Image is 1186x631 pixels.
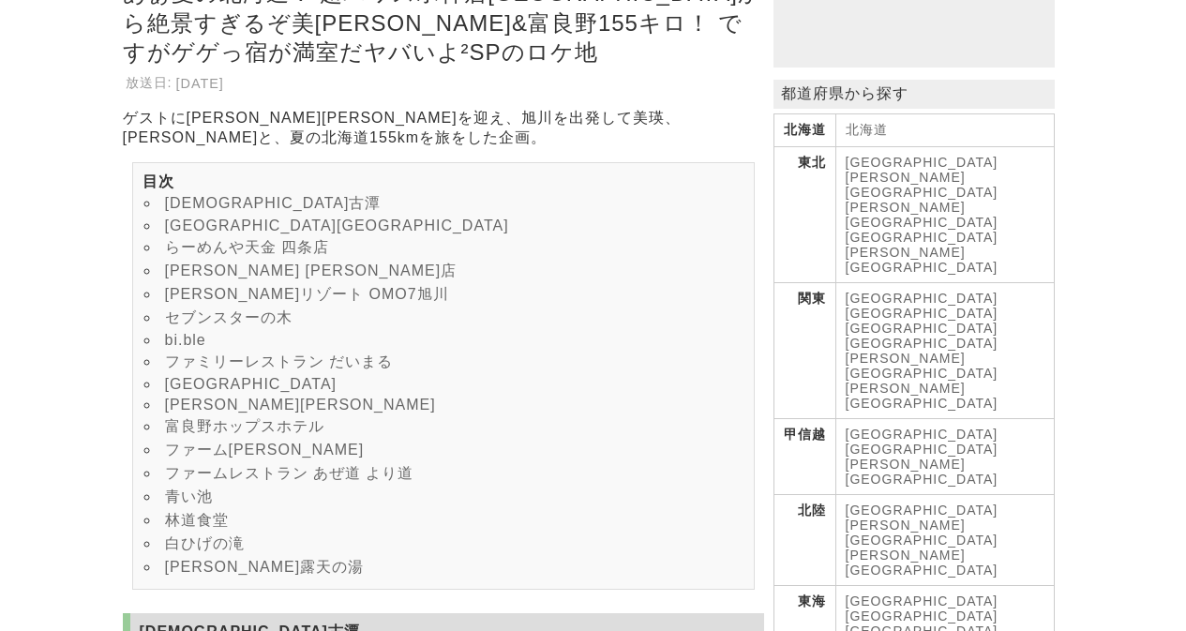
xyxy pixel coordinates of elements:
th: 北海道 [773,114,835,147]
th: 北陸 [773,495,835,586]
a: [GEOGRAPHIC_DATA] [165,376,338,392]
a: [GEOGRAPHIC_DATA][GEOGRAPHIC_DATA] [165,218,509,233]
a: ファーム[PERSON_NAME] [165,442,365,458]
a: [PERSON_NAME][GEOGRAPHIC_DATA] [846,548,998,578]
a: [PERSON_NAME][GEOGRAPHIC_DATA] [846,351,998,381]
a: bi.ble [165,332,206,348]
a: ファミリーレストラン だいまる [165,353,393,369]
td: [DATE] [175,73,225,93]
th: 関東 [773,283,835,419]
a: [GEOGRAPHIC_DATA] [846,291,998,306]
a: らーめんや天金 四条店 [165,239,329,255]
a: [GEOGRAPHIC_DATA] [846,321,998,336]
a: [PERSON_NAME]リゾート OMO7旭川 [165,286,449,302]
a: [GEOGRAPHIC_DATA] [846,155,998,170]
th: 放送日: [125,73,173,93]
a: [GEOGRAPHIC_DATA] [846,336,998,351]
a: [PERSON_NAME][GEOGRAPHIC_DATA] [846,245,998,275]
a: セブンスターの木 [165,309,293,325]
a: [GEOGRAPHIC_DATA] [846,503,998,518]
a: [DEMOGRAPHIC_DATA]古潭 [165,195,382,211]
a: [GEOGRAPHIC_DATA] [846,442,998,457]
a: [GEOGRAPHIC_DATA] [846,593,998,608]
a: [PERSON_NAME][PERSON_NAME] [165,397,436,413]
a: [GEOGRAPHIC_DATA] [846,396,998,411]
a: [GEOGRAPHIC_DATA] [846,427,998,442]
a: [GEOGRAPHIC_DATA] [846,230,998,245]
a: [PERSON_NAME][GEOGRAPHIC_DATA] [846,200,998,230]
p: 都道府県から探す [773,80,1055,109]
p: ゲストに[PERSON_NAME][PERSON_NAME]を迎え、旭川を出発して美瑛、[PERSON_NAME]と、夏の北海道155kmを旅をした企画。 [123,109,764,148]
th: 甲信越 [773,419,835,495]
a: 青い池 [165,488,213,504]
a: [PERSON_NAME]露天の湯 [165,559,365,575]
a: 富良野ホップスホテル [165,418,324,434]
a: [PERSON_NAME] [PERSON_NAME]店 [165,263,458,278]
th: 東北 [773,147,835,283]
a: [PERSON_NAME][GEOGRAPHIC_DATA] [846,457,998,487]
a: [GEOGRAPHIC_DATA] [846,608,998,623]
a: 白ひげの滝 [165,535,245,551]
a: 林道食堂 [165,512,229,528]
a: ファームレストラン あぜ道 より道 [165,465,414,481]
a: [PERSON_NAME][GEOGRAPHIC_DATA] [846,518,998,548]
a: [PERSON_NAME] [846,381,966,396]
a: 北海道 [846,122,888,137]
a: [PERSON_NAME][GEOGRAPHIC_DATA] [846,170,998,200]
a: [GEOGRAPHIC_DATA] [846,306,998,321]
